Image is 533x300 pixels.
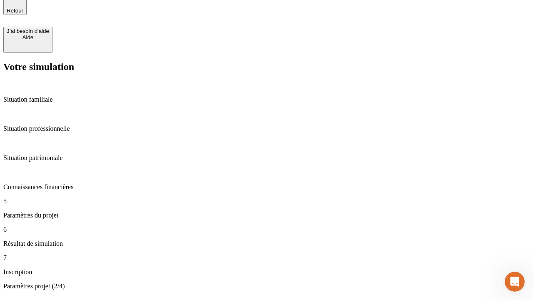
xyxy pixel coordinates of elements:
[3,240,530,247] p: Résultat de simulation
[7,28,49,34] div: J’ai besoin d'aide
[3,27,52,53] button: J’ai besoin d'aideAide
[3,154,530,162] p: Situation patrimoniale
[3,61,530,72] h2: Votre simulation
[3,268,530,276] p: Inscription
[7,34,49,40] div: Aide
[3,282,530,290] p: Paramètres projet (2/4)
[7,7,23,14] span: Retour
[3,96,530,103] p: Situation familiale
[3,125,530,132] p: Situation professionnelle
[3,197,530,205] p: 5
[505,272,525,292] iframe: Intercom live chat
[3,254,530,262] p: 7
[3,212,530,219] p: Paramètres du projet
[3,183,530,191] p: Connaissances financières
[3,226,530,233] p: 6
